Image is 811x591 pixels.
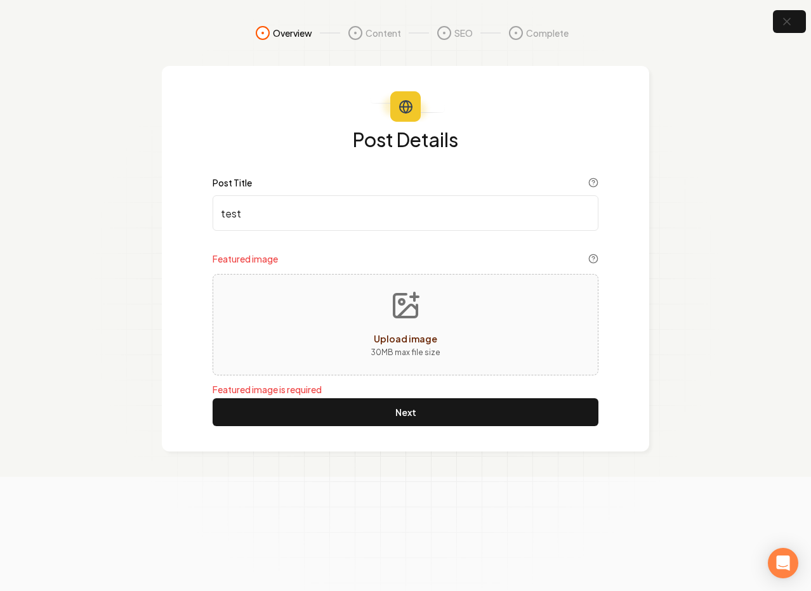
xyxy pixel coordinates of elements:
[273,27,312,39] span: Overview
[454,27,473,39] span: SEO
[213,383,598,396] p: Featured image is required
[213,398,598,426] button: Next
[360,280,451,369] button: Upload image
[526,27,569,39] span: Complete
[213,129,598,150] h1: Post Details
[213,254,278,263] label: Featured image
[374,333,437,344] span: Upload image
[366,27,401,39] span: Content
[371,346,440,359] p: 30 MB max file size
[213,178,252,187] label: Post Title
[768,548,798,578] div: Open Intercom Messenger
